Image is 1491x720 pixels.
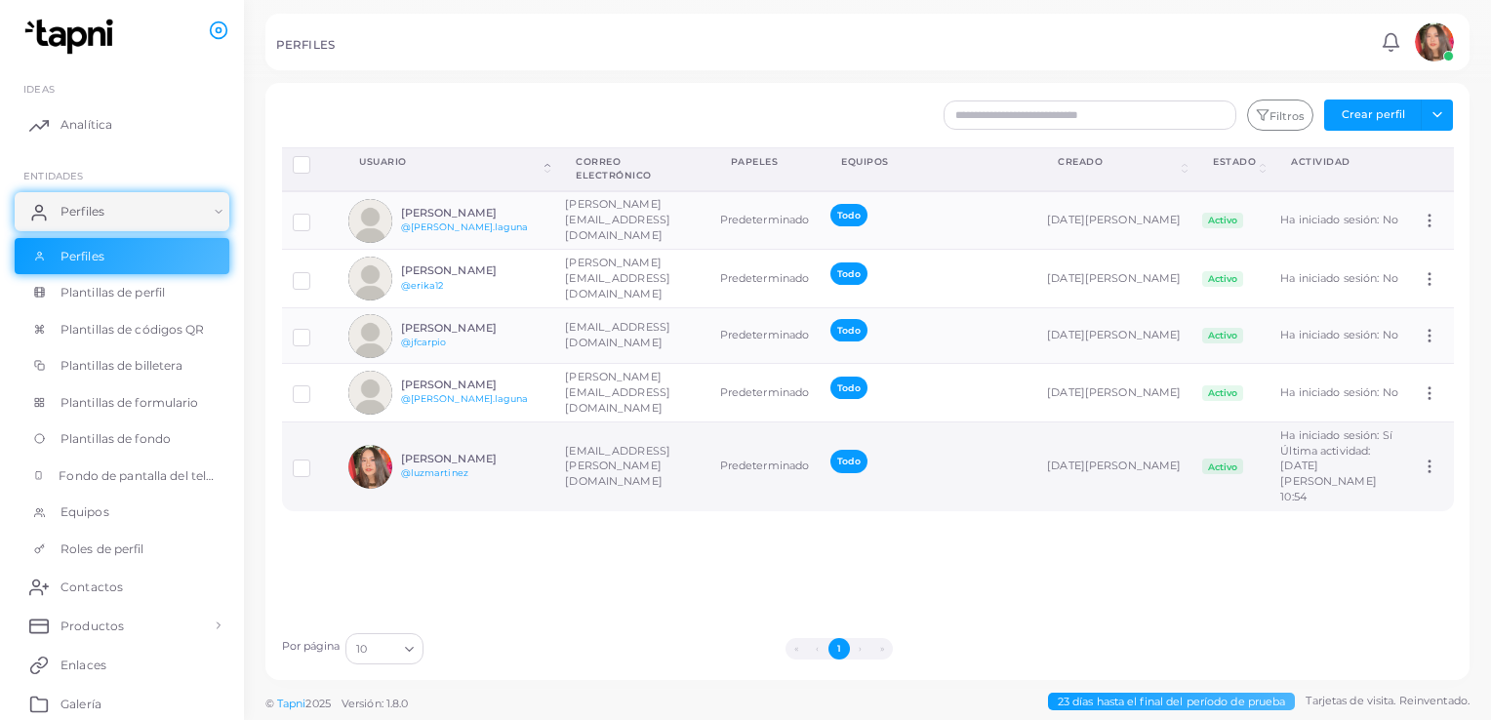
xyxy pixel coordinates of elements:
span: Activo [1202,271,1243,287]
div: actividad [1291,155,1389,169]
a: @[PERSON_NAME].laguna [401,393,528,404]
a: Perfiles [15,238,229,275]
img: logotipo [18,19,126,55]
img: avatar [348,371,392,415]
td: Predeterminado [709,191,821,250]
span: Tarjetas de visita. Reinventado. [1306,693,1470,709]
span: Ha iniciado sesión: No [1280,328,1397,341]
button: Ir a la página 1 [828,638,850,660]
span: Activo [1202,213,1243,228]
span: Perfiles [60,248,104,265]
h6: [PERSON_NAME] [401,453,544,465]
a: Plantillas de billetera [15,347,229,384]
td: [PERSON_NAME][EMAIL_ADDRESS][DOMAIN_NAME] [554,250,708,308]
span: 2025 [305,696,330,712]
h5: PERFILES [276,38,335,52]
th: Selección de filas [282,147,339,191]
td: [DATE][PERSON_NAME] [1036,364,1191,422]
td: [EMAIL_ADDRESS][PERSON_NAME][DOMAIN_NAME] [554,422,708,511]
div: Papeles [731,155,799,169]
span: Enlaces [60,657,106,674]
span: Todo [830,262,866,285]
a: Plantillas de fondo [15,420,229,458]
th: Acción [1410,147,1453,191]
span: Plantillas de fondo [60,430,171,448]
a: Plantillas de perfil [15,274,229,311]
a: Productos [15,606,229,645]
span: Perfiles [60,203,104,220]
span: Analítica [60,116,112,134]
span: ENTIDADES [23,170,83,181]
img: avatar [348,257,392,300]
input: Buscar opción [369,638,397,660]
button: Crear perfil [1324,100,1422,131]
span: 23 días hasta el final del período de prueba [1048,693,1296,711]
h6: [PERSON_NAME] [401,322,544,335]
span: Todo [830,377,866,399]
span: Versión: 1.8.0 [342,697,409,710]
a: Contactos [15,567,229,606]
span: Fondo de pantalla del teléfono [59,467,215,485]
td: Predeterminado [709,250,821,308]
a: Analítica [15,105,229,144]
span: Ha iniciado sesión: No [1280,213,1397,226]
img: avatar [348,199,392,243]
td: [DATE][PERSON_NAME] [1036,308,1191,364]
div: Estado [1213,155,1256,169]
a: @jfcarpio [401,337,447,347]
span: Plantillas de perfil [60,284,165,301]
h6: [PERSON_NAME] [401,379,544,391]
span: Contactos [60,579,123,596]
td: [PERSON_NAME][EMAIL_ADDRESS][DOMAIN_NAME] [554,364,708,422]
span: Plantillas de billetera [60,357,183,375]
a: Tapni [277,697,306,710]
span: Plantillas de códigos QR [60,321,205,339]
h6: [PERSON_NAME] [401,264,544,277]
span: Productos [60,618,124,635]
span: Roles de perfil [60,540,144,558]
span: Ha iniciado sesión: No [1280,385,1397,399]
td: Predeterminado [709,308,821,364]
a: Roles de perfil [15,531,229,568]
td: [DATE][PERSON_NAME] [1036,422,1191,511]
a: @luzmartinez [401,467,468,478]
img: avatar [348,445,392,489]
div: Equipos [841,155,1015,169]
a: Plantillas de códigos QR [15,311,229,348]
span: Activo [1202,328,1243,343]
span: Equipos [60,503,109,521]
div: Usuario [359,155,541,169]
span: Ha iniciado sesión: Sí [1280,428,1391,442]
div: Creado [1058,155,1178,169]
a: avatar [1409,22,1459,61]
td: Predeterminado [709,422,821,511]
span: © [265,696,408,712]
a: Equipos [15,494,229,531]
td: [EMAIL_ADDRESS][DOMAIN_NAME] [554,308,708,364]
font: 10 [356,640,367,660]
span: Activo [1202,385,1243,401]
font: Filtros [1269,109,1305,123]
span: Todo [830,319,866,341]
td: [DATE][PERSON_NAME] [1036,250,1191,308]
span: Última actividad: [DATE][PERSON_NAME] 10:54 [1280,444,1376,504]
td: [PERSON_NAME][EMAIL_ADDRESS][DOMAIN_NAME] [554,191,708,250]
a: @[PERSON_NAME].laguna [401,221,528,232]
span: Ha iniciado sesión: No [1280,271,1397,285]
label: Por página [282,639,341,655]
a: Fondo de pantalla del teléfono [15,458,229,495]
span: IDEAS [23,83,55,95]
td: Predeterminado [709,364,821,422]
td: [DATE][PERSON_NAME] [1036,191,1191,250]
div: Buscar opción [345,633,423,664]
h6: [PERSON_NAME] [401,207,544,220]
button: Filtros [1247,100,1313,131]
a: @erika12 [401,280,444,291]
span: Plantillas de formulario [60,394,199,412]
a: Enlaces [15,645,229,684]
a: Perfiles [15,192,229,231]
span: Galería [60,696,101,713]
img: avatar [348,314,392,358]
div: Correo electrónico [576,155,687,181]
